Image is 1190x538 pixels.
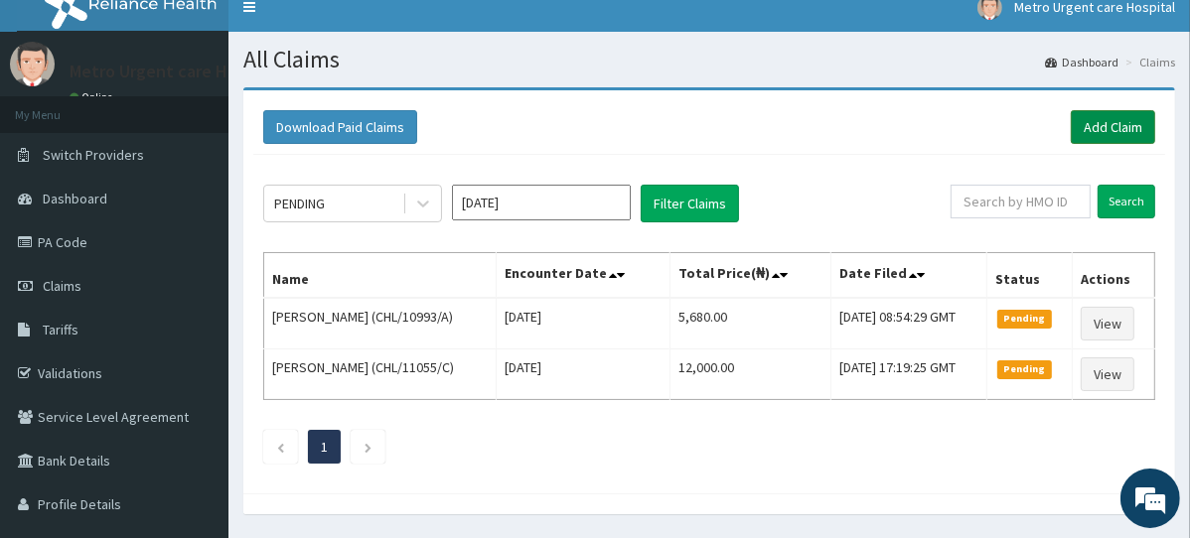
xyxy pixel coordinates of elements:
th: Date Filed [831,253,987,299]
span: Pending [997,360,1052,378]
th: Total Price(₦) [669,253,830,299]
a: View [1081,357,1134,391]
a: Next page [364,438,372,456]
a: Previous page [276,438,285,456]
a: Dashboard [1045,54,1118,70]
span: Dashboard [43,190,107,207]
th: Name [264,253,497,299]
div: PENDING [274,194,325,213]
input: Select Month and Year [452,185,631,220]
img: User Image [10,42,55,86]
h1: All Claims [243,47,1175,72]
a: Add Claim [1071,110,1155,144]
a: Page 1 is your current page [321,438,328,456]
td: [DATE] [496,349,669,400]
td: [DATE] 17:19:25 GMT [831,349,987,400]
input: Search by HMO ID [951,185,1091,218]
span: Tariffs [43,321,78,338]
span: Switch Providers [43,146,144,164]
span: Claims [43,277,81,295]
td: 5,680.00 [669,298,830,349]
button: Download Paid Claims [263,110,417,144]
th: Actions [1072,253,1154,299]
th: Encounter Date [496,253,669,299]
p: Metro Urgent care Hospital [70,63,281,80]
input: Search [1098,185,1155,218]
li: Claims [1120,54,1175,70]
span: Pending [997,310,1052,328]
td: [PERSON_NAME] (CHL/10993/A) [264,298,497,349]
button: Filter Claims [641,185,739,222]
td: [DATE] [496,298,669,349]
a: View [1081,307,1134,340]
th: Status [986,253,1072,299]
a: Online [70,90,117,104]
td: [DATE] 08:54:29 GMT [831,298,987,349]
td: 12,000.00 [669,349,830,400]
td: [PERSON_NAME] (CHL/11055/C) [264,349,497,400]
